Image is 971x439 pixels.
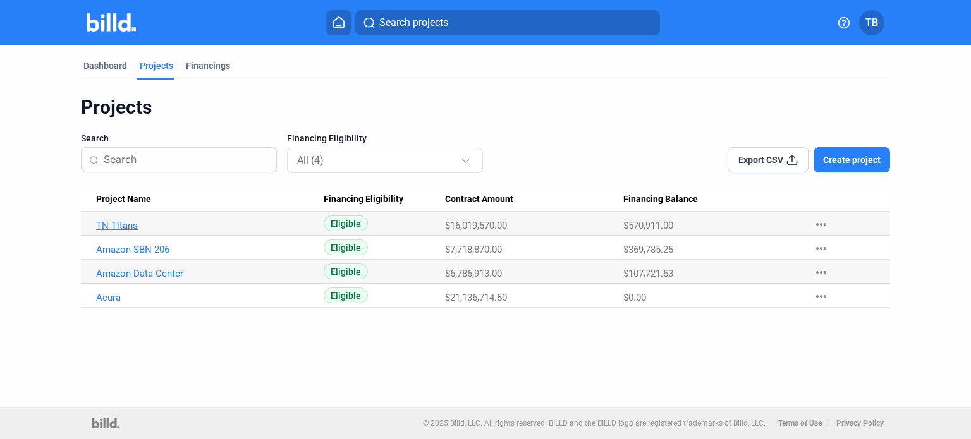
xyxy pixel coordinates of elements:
b: Terms of Use [778,419,822,428]
mat-select-trigger: All (4) [297,154,324,166]
p: | [828,419,830,428]
span: Eligible [324,239,368,255]
span: Search projects [379,15,448,30]
button: Export CSV [728,147,809,172]
mat-icon: more_horiz [814,265,829,280]
button: Search projects [355,10,660,35]
span: Search [81,132,109,145]
p: © 2025 Billd, LLC. All rights reserved. BILLD and the BILLD logo are registered trademarks of Bil... [423,419,766,428]
div: Project Name [96,194,324,205]
span: Financing Eligibility [287,132,367,145]
span: Project Name [96,194,151,205]
span: Create project [823,153,881,166]
img: logo [92,418,119,428]
span: Export CSV [738,153,783,166]
span: $21,136,714.50 [445,292,507,303]
mat-icon: more_horiz [814,217,829,232]
span: $16,019,570.00 [445,220,507,231]
span: Financing Eligibility [324,194,403,205]
span: $0.00 [623,292,646,303]
div: Financing Balance [623,194,802,205]
div: Dashboard [83,59,127,72]
div: Projects [81,95,890,119]
a: Acura [96,292,315,303]
span: Eligible [324,287,368,303]
span: TB [865,15,878,30]
span: Eligible [324,263,368,279]
a: TN Titans [96,220,315,231]
span: Eligible [324,215,368,231]
span: $107,721.53 [623,268,673,279]
span: Financing Balance [623,194,698,205]
div: Financing Eligibility [324,194,445,205]
span: $570,911.00 [623,220,673,231]
input: Search [104,147,269,173]
span: $369,785.25 [623,244,673,255]
span: $6,786,913.00 [445,268,502,279]
a: Amazon Data Center [96,268,315,279]
img: Billd Company Logo [87,13,137,32]
mat-icon: more_horiz [814,241,829,256]
span: $7,718,870.00 [445,244,502,255]
div: Contract Amount [445,194,623,205]
button: TB [859,10,884,35]
button: Create project [814,147,890,172]
div: Projects [140,59,173,72]
div: Financings [186,59,230,72]
a: Amazon SBN 206 [96,244,315,255]
b: Privacy Policy [836,419,884,428]
mat-icon: more_horiz [814,289,829,304]
span: Contract Amount [445,194,513,205]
